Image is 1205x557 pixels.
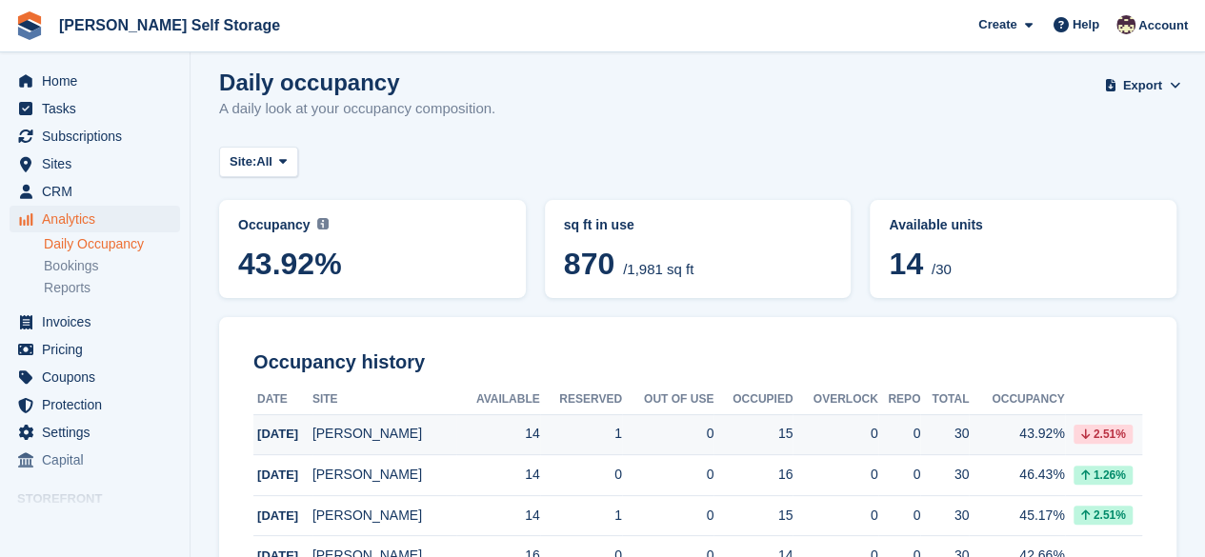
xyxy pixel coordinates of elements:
td: [PERSON_NAME] [312,495,456,536]
div: 2.51% [1074,506,1133,525]
th: Site [312,385,456,415]
span: Capital [42,447,156,473]
span: Occupancy [238,217,310,232]
span: Analytics [42,206,156,232]
span: /30 [932,261,952,277]
div: Did this answer your question? [23,402,358,423]
a: menu [10,336,180,363]
a: Open in help center [114,483,267,498]
td: 0 [622,414,713,455]
h1: Daily occupancy [219,70,495,95]
th: Out of Use [622,385,713,415]
th: Total [920,385,969,415]
span: 😐 [176,421,204,459]
td: 43.92% [969,414,1064,455]
td: 30 [920,414,969,455]
span: 14 [889,247,923,281]
div: 0 [793,424,877,444]
button: go back [12,8,49,44]
div: 1.26% [1074,466,1133,485]
th: Occupancy [969,385,1064,415]
img: icon-info-grey-7440780725fd019a000dd9b08b2336e03edf1995a4989e88bcd33f0948082b44.svg [317,218,329,229]
td: [PERSON_NAME] [312,455,456,496]
a: menu [10,364,180,390]
div: 0 [878,506,921,526]
span: Export [1123,76,1162,95]
div: 0 [878,424,921,444]
td: 1 [540,495,622,536]
abbr: Current percentage of sq ft occupied [238,215,507,235]
span: Coupons [42,364,156,390]
span: Tasks [42,95,156,122]
a: menu [10,308,180,335]
span: Home [42,68,156,94]
span: neutral face reaction [166,421,215,459]
td: 30 [920,455,969,496]
td: 30 [920,495,969,536]
a: Daily Occupancy [44,235,180,253]
span: Protection [42,391,156,418]
a: menu [10,513,180,540]
span: Subscriptions [42,123,156,149]
img: stora-icon-8386f47178a22dfd0bd8f6a31ec36ba5ce8667c1dd55bd0f319d3a0aa187defe.svg [15,11,44,40]
span: Create [978,15,1016,34]
span: 43.92% [238,247,507,281]
span: Invoices [42,308,156,335]
h2: Occupancy history [253,351,1142,373]
span: [DATE] [257,427,298,441]
span: Site: [230,152,256,171]
a: Reports [44,279,180,297]
span: Sites [42,150,156,177]
a: menu [10,419,180,446]
th: Date [253,385,312,415]
span: 870 [564,247,614,281]
span: Settings [42,419,156,446]
span: CRM [42,178,156,205]
span: smiley reaction [215,421,265,459]
span: Account [1138,16,1188,35]
span: Available units [889,217,982,232]
div: 2.51% [1074,425,1133,444]
span: Help [1073,15,1099,34]
div: 15 [713,424,793,444]
div: 0 [793,465,877,485]
td: 46.43% [969,455,1064,496]
div: 0 [793,506,877,526]
td: 45.17% [969,495,1064,536]
a: menu [10,95,180,122]
td: 0 [622,495,713,536]
span: sq ft in use [564,217,634,232]
span: Online Store [42,513,156,540]
th: Reserved [540,385,622,415]
div: 16 [713,465,793,485]
span: 😃 [226,421,253,459]
a: Bookings [44,257,180,275]
th: Repo [878,385,921,415]
th: Available [456,385,540,415]
button: Site: All [219,147,298,178]
td: 0 [540,455,622,496]
a: menu [10,123,180,149]
a: menu [10,178,180,205]
a: menu [10,68,180,94]
span: /1,981 sq ft [623,261,693,277]
td: [PERSON_NAME] [312,414,456,455]
th: Overlock [793,385,877,415]
abbr: Current breakdown of %{unit} occupied [564,215,833,235]
span: Storefront [17,489,190,508]
span: [DATE] [257,508,298,523]
td: 14 [456,495,540,536]
a: menu [10,206,180,232]
a: menu [10,150,180,177]
span: Pricing [42,336,156,363]
td: 1 [540,414,622,455]
span: disappointed reaction [116,421,166,459]
div: 0 [878,465,921,485]
a: menu [10,391,180,418]
abbr: Current percentage of units occupied or overlocked [889,215,1157,235]
a: menu [10,447,180,473]
span: [DATE] [257,467,298,482]
p: A daily look at your occupancy composition. [219,98,495,120]
td: 0 [622,455,713,496]
div: Close [334,8,369,42]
